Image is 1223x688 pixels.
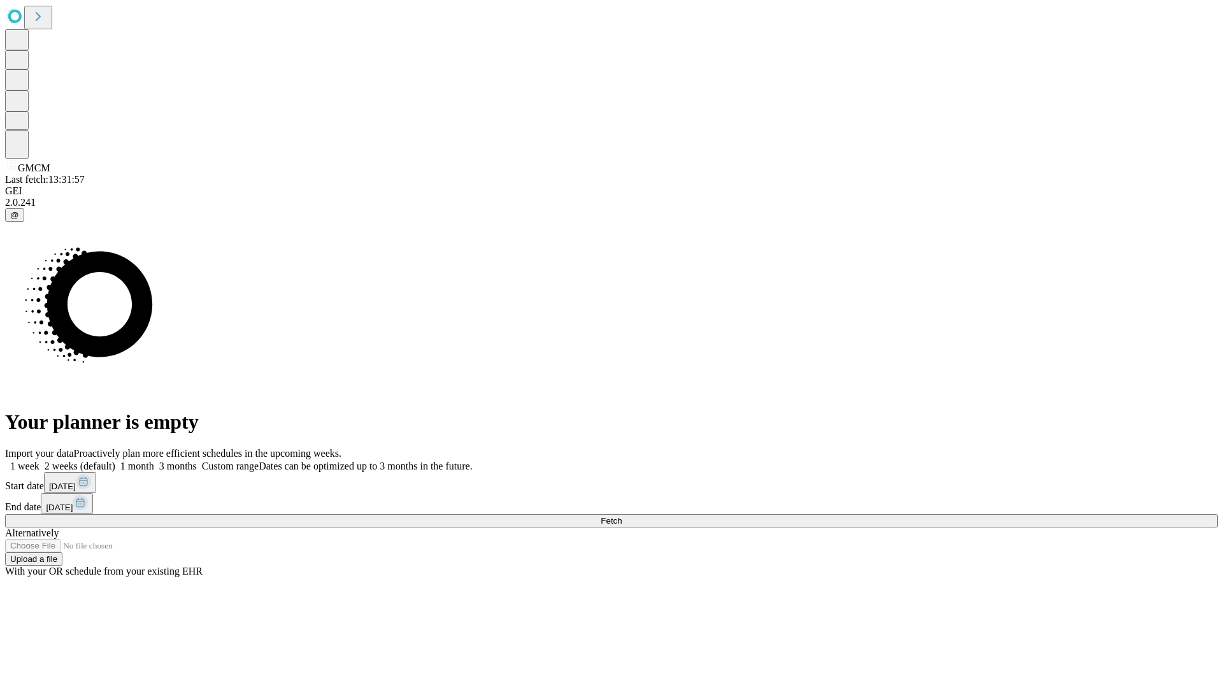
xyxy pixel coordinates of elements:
[41,493,93,514] button: [DATE]
[18,162,50,173] span: GMCM
[5,514,1218,527] button: Fetch
[5,208,24,222] button: @
[10,210,19,220] span: @
[46,503,73,512] span: [DATE]
[601,516,622,526] span: Fetch
[5,174,85,185] span: Last fetch: 13:31:57
[5,493,1218,514] div: End date
[49,482,76,491] span: [DATE]
[259,461,472,471] span: Dates can be optimized up to 3 months in the future.
[44,472,96,493] button: [DATE]
[5,472,1218,493] div: Start date
[5,448,74,459] span: Import your data
[159,461,197,471] span: 3 months
[74,448,341,459] span: Proactively plan more efficient schedules in the upcoming weeks.
[5,197,1218,208] div: 2.0.241
[5,410,1218,434] h1: Your planner is empty
[202,461,259,471] span: Custom range
[5,185,1218,197] div: GEI
[5,527,59,538] span: Alternatively
[120,461,154,471] span: 1 month
[5,552,62,566] button: Upload a file
[10,461,39,471] span: 1 week
[5,566,203,577] span: With your OR schedule from your existing EHR
[45,461,115,471] span: 2 weeks (default)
